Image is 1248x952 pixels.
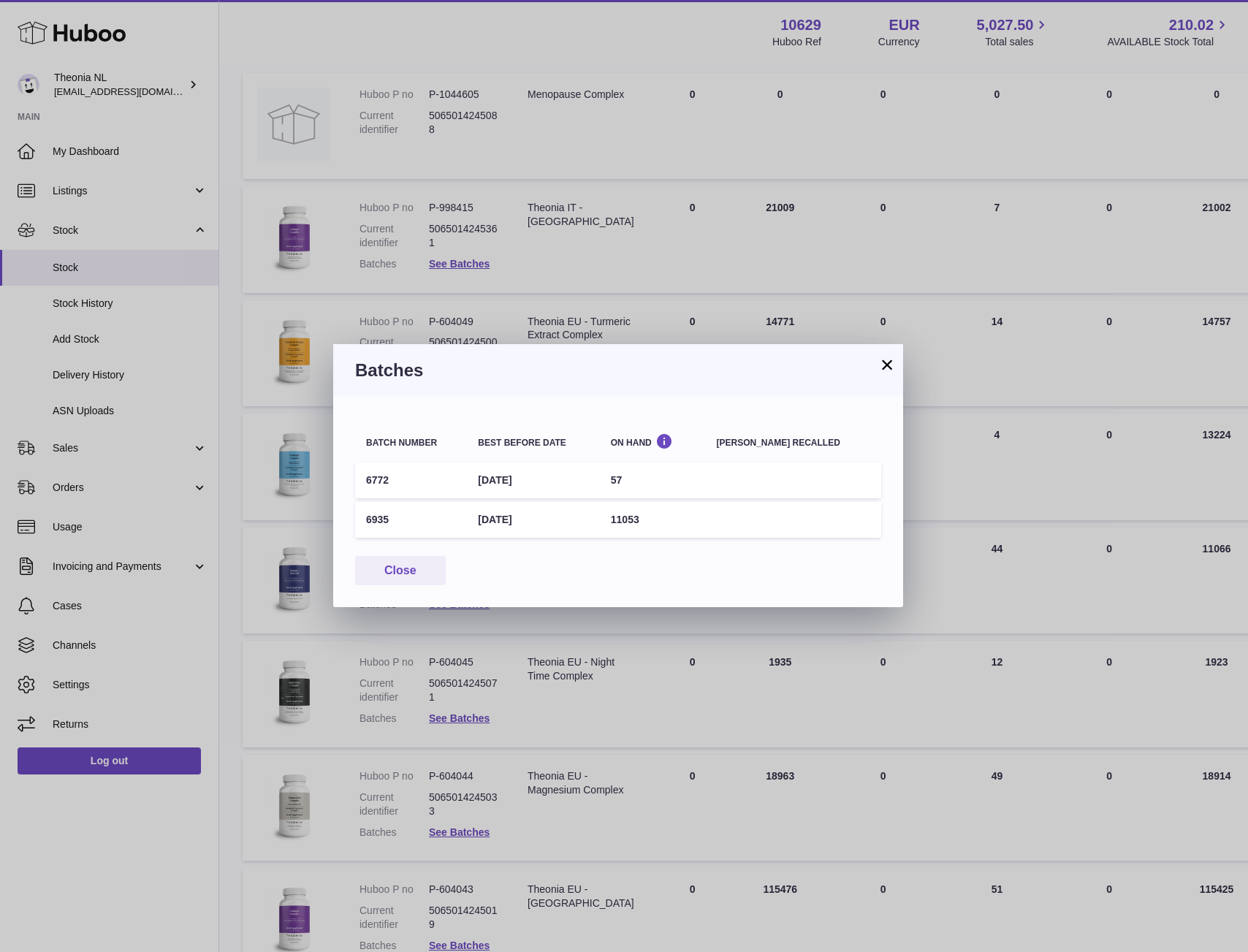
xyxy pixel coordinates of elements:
div: Best before date [478,438,588,448]
div: Batch number [366,438,456,448]
td: 57 [600,462,706,498]
td: 11053 [600,502,706,538]
button: Close [355,556,446,586]
td: 6935 [355,502,467,538]
div: On Hand [611,433,695,447]
button: × [878,356,896,373]
h3: Batches [355,359,881,382]
div: [PERSON_NAME] recalled [717,438,870,448]
td: [DATE] [467,462,599,498]
td: 6772 [355,462,467,498]
td: [DATE] [467,502,599,538]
